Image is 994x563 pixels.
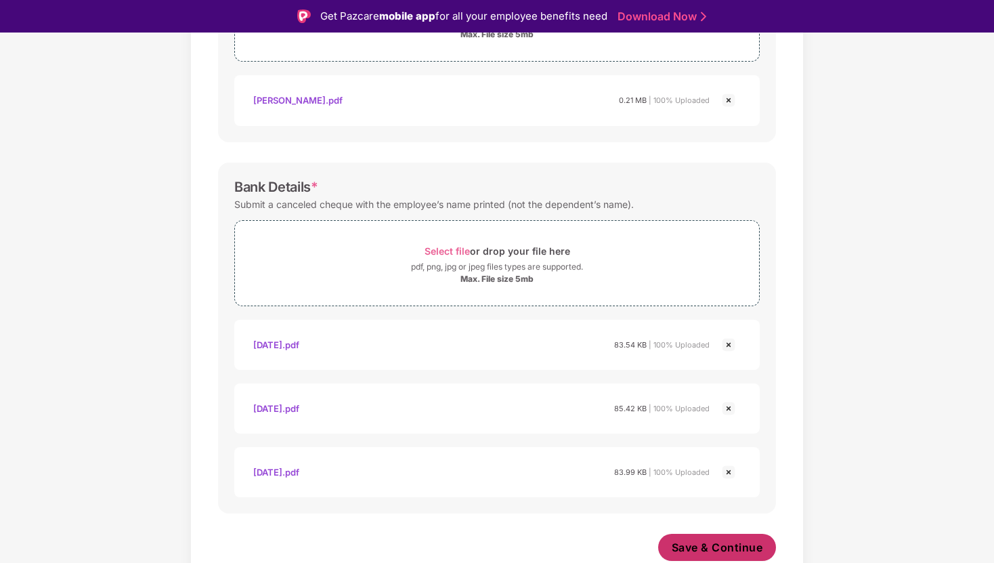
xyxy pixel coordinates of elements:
[658,534,777,561] button: Save & Continue
[411,260,583,274] div: pdf, png, jpg or jpeg files types are supported.
[701,9,706,24] img: Stroke
[379,9,435,22] strong: mobile app
[619,96,647,105] span: 0.21 MB
[614,340,647,350] span: 83.54 KB
[297,9,311,23] img: Logo
[649,467,710,477] span: | 100% Uploaded
[720,92,737,108] img: svg+xml;base64,PHN2ZyBpZD0iQ3Jvc3MtMjR4MjQiIHhtbG5zPSJodHRwOi8vd3d3LnczLm9yZy8yMDAwL3N2ZyIgd2lkdG...
[253,333,299,356] div: [DATE].pdf
[253,397,299,420] div: [DATE].pdf
[253,461,299,484] div: [DATE].pdf
[425,242,570,260] div: or drop your file here
[425,245,470,257] span: Select file
[460,29,534,40] div: Max. File size 5mb
[720,400,737,417] img: svg+xml;base64,PHN2ZyBpZD0iQ3Jvc3MtMjR4MjQiIHhtbG5zPSJodHRwOi8vd3d3LnczLm9yZy8yMDAwL3N2ZyIgd2lkdG...
[720,337,737,353] img: svg+xml;base64,PHN2ZyBpZD0iQ3Jvc3MtMjR4MjQiIHhtbG5zPSJodHRwOi8vd3d3LnczLm9yZy8yMDAwL3N2ZyIgd2lkdG...
[672,540,763,555] span: Save & Continue
[460,274,534,285] div: Max. File size 5mb
[649,340,710,350] span: | 100% Uploaded
[649,96,710,105] span: | 100% Uploaded
[618,9,702,24] a: Download Now
[720,464,737,480] img: svg+xml;base64,PHN2ZyBpZD0iQ3Jvc3MtMjR4MjQiIHhtbG5zPSJodHRwOi8vd3d3LnczLm9yZy8yMDAwL3N2ZyIgd2lkdG...
[614,467,647,477] span: 83.99 KB
[234,179,318,195] div: Bank Details
[253,89,343,112] div: [PERSON_NAME].pdf
[614,404,647,413] span: 85.42 KB
[235,231,759,295] span: Select fileor drop your file herepdf, png, jpg or jpeg files types are supported.Max. File size 5mb
[320,8,607,24] div: Get Pazcare for all your employee benefits need
[649,404,710,413] span: | 100% Uploaded
[234,195,634,213] div: Submit a canceled cheque with the employee’s name printed (not the dependent’s name).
